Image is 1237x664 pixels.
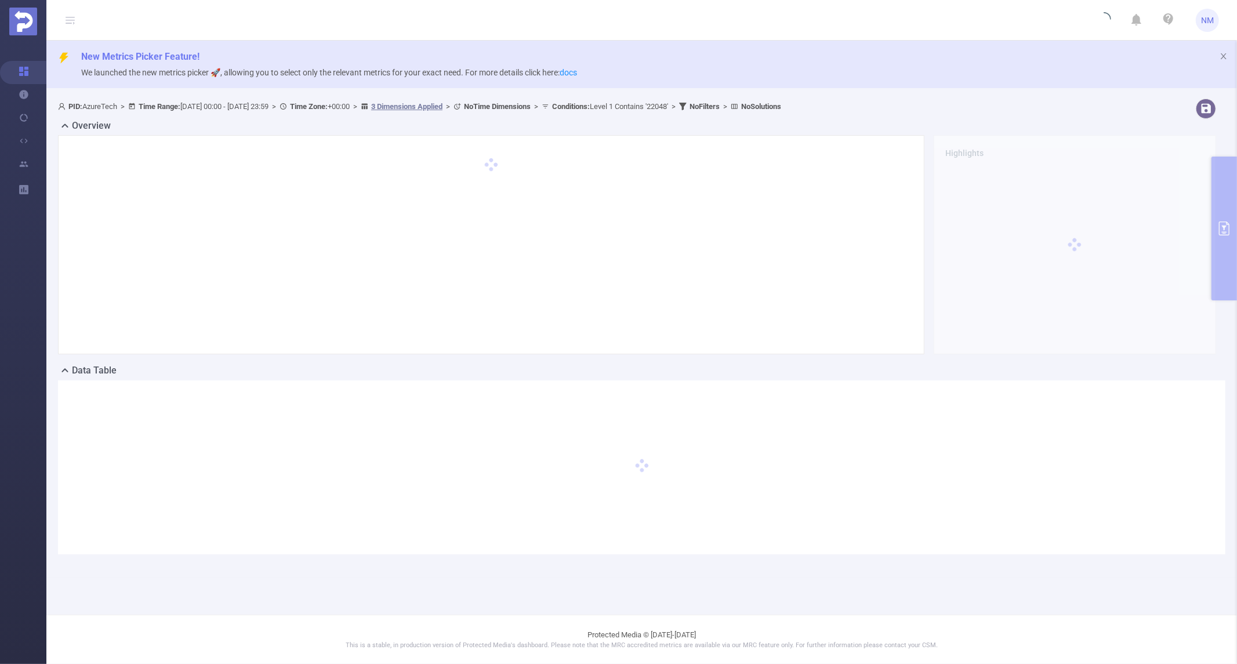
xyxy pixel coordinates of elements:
[68,102,82,111] b: PID:
[269,102,280,111] span: >
[552,102,668,111] span: Level 1 Contains '22048'
[371,102,442,111] u: 3 Dimensions Applied
[668,102,679,111] span: >
[72,364,117,378] h2: Data Table
[81,51,199,62] span: New Metrics Picker Feature!
[1201,9,1214,32] span: NM
[9,8,37,35] img: Protected Media
[81,68,577,77] span: We launched the new metrics picker 🚀, allowing you to select only the relevant metrics for your e...
[690,102,720,111] b: No Filters
[552,102,590,111] b: Conditions :
[1220,50,1228,63] button: icon: close
[464,102,531,111] b: No Time Dimensions
[75,641,1208,651] p: This is a stable, in production version of Protected Media's dashboard. Please note that the MRC ...
[117,102,128,111] span: >
[58,52,70,64] i: icon: thunderbolt
[350,102,361,111] span: >
[531,102,542,111] span: >
[1097,12,1111,28] i: icon: loading
[58,103,68,110] i: icon: user
[139,102,180,111] b: Time Range:
[290,102,328,111] b: Time Zone:
[720,102,731,111] span: >
[72,119,111,133] h2: Overview
[560,68,577,77] a: docs
[58,102,781,111] span: AzureTech [DATE] 00:00 - [DATE] 23:59 +00:00
[741,102,781,111] b: No Solutions
[1220,52,1228,60] i: icon: close
[46,615,1237,664] footer: Protected Media © [DATE]-[DATE]
[442,102,454,111] span: >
